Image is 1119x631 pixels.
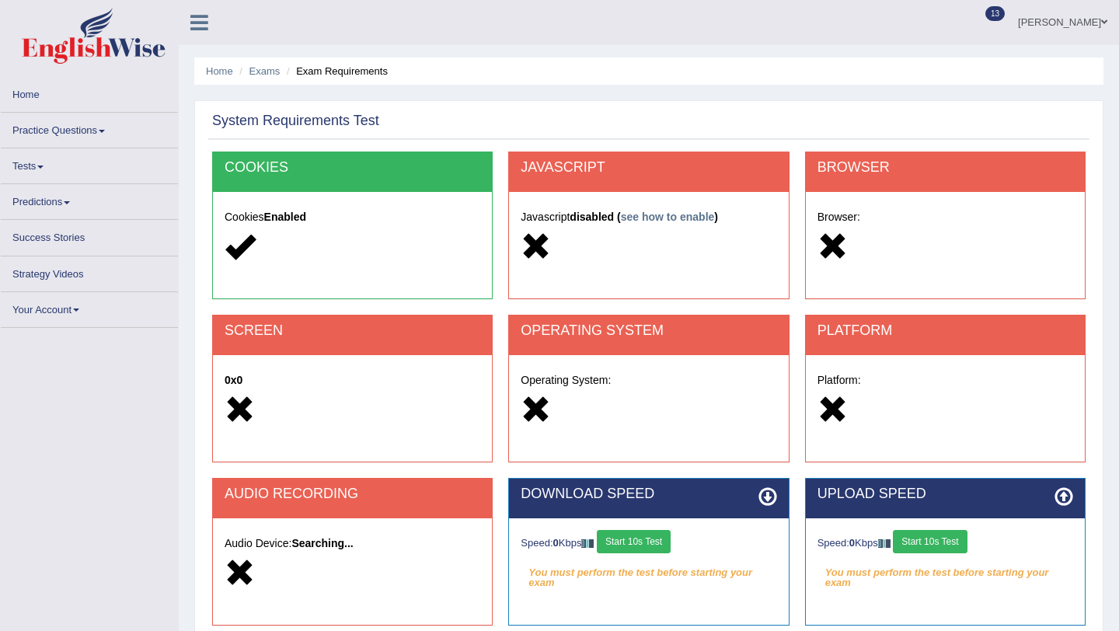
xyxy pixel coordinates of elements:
[985,6,1005,21] span: 13
[553,537,559,549] strong: 0
[1,113,178,143] a: Practice Questions
[893,530,967,553] button: Start 10s Test
[1,220,178,250] a: Success Stories
[878,539,891,548] img: ajax-loader-fb-connection.gif
[597,530,671,553] button: Start 10s Test
[849,537,855,549] strong: 0
[621,211,715,223] a: see how to enable
[225,323,480,339] h2: SCREEN
[521,375,776,386] h5: Operating System:
[817,211,1073,223] h5: Browser:
[521,211,776,223] h5: Javascript
[817,160,1073,176] h2: BROWSER
[212,113,379,129] h2: System Requirements Test
[1,292,178,322] a: Your Account
[1,148,178,179] a: Tests
[570,211,718,223] strong: disabled ( )
[521,561,776,584] em: You must perform the test before starting your exam
[225,538,480,549] h5: Audio Device:
[264,211,306,223] strong: Enabled
[206,65,233,77] a: Home
[817,486,1073,502] h2: UPLOAD SPEED
[1,77,178,107] a: Home
[521,530,776,557] div: Speed: Kbps
[817,375,1073,386] h5: Platform:
[225,374,242,386] strong: 0x0
[521,160,776,176] h2: JAVASCRIPT
[581,539,594,548] img: ajax-loader-fb-connection.gif
[521,486,776,502] h2: DOWNLOAD SPEED
[283,64,388,78] li: Exam Requirements
[1,256,178,287] a: Strategy Videos
[521,323,776,339] h2: OPERATING SYSTEM
[817,530,1073,557] div: Speed: Kbps
[225,211,480,223] h5: Cookies
[249,65,281,77] a: Exams
[817,323,1073,339] h2: PLATFORM
[291,537,353,549] strong: Searching...
[225,160,480,176] h2: COOKIES
[225,486,480,502] h2: AUDIO RECORDING
[1,184,178,214] a: Predictions
[817,561,1073,584] em: You must perform the test before starting your exam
